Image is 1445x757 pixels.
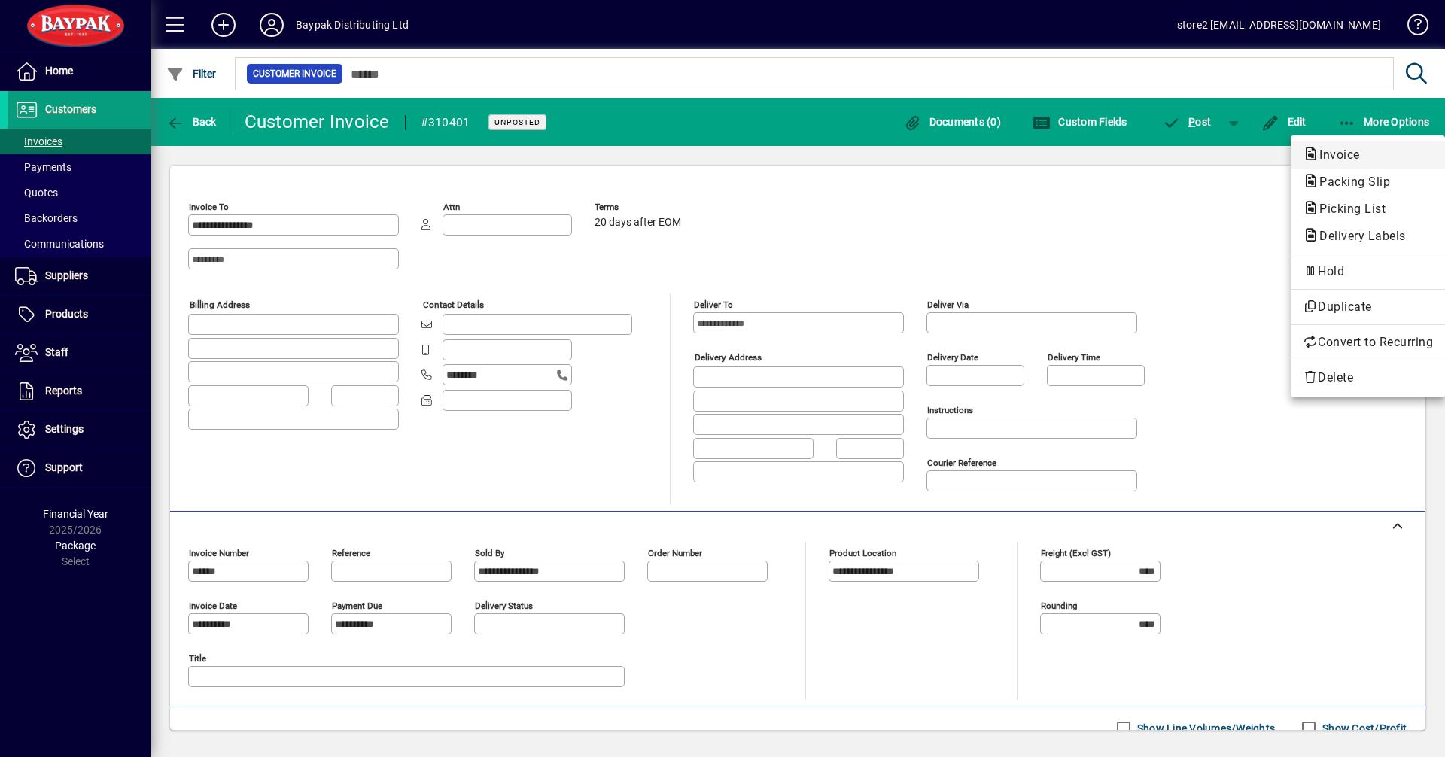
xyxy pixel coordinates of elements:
span: Packing Slip [1303,175,1398,189]
span: Picking List [1303,202,1393,216]
span: Delivery Labels [1303,229,1413,243]
span: Delete [1303,369,1433,387]
span: Hold [1303,263,1433,281]
span: Convert to Recurring [1303,333,1433,351]
span: Invoice [1303,147,1367,162]
span: Duplicate [1303,298,1433,316]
